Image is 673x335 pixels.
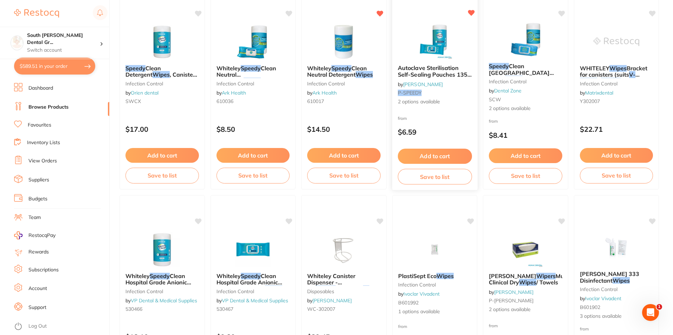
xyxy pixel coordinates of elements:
img: Speedy Clean Detergent Wipes, Canister of 100 [139,24,185,59]
a: RestocqPay [14,231,56,239]
span: Whiteley Canister Dispenser - For [307,272,355,292]
em: P-SPEEDY [397,90,421,96]
img: Whiteley Speedy Clean Neutral Detergent Wipes Flat Pack [230,24,276,59]
img: Whiteley Canister Dispenser - For Speedy Clean and V-Wipes [321,232,367,267]
span: [PERSON_NAME] [489,272,536,279]
span: B601902 [580,304,600,310]
span: SWCX [125,98,141,104]
em: Wipes [436,272,454,279]
span: 610036 [216,98,233,104]
span: by [216,90,246,96]
span: Clean Hospital Grade Anionic Neutral Detergent [216,272,282,292]
span: 530466 [125,306,142,312]
p: Switch account [27,47,100,54]
p: $6.59 [397,128,472,136]
span: Whiteley [307,65,331,72]
span: WC-302007 [307,306,335,312]
p: $14.50 [307,125,381,133]
button: Add to cart [125,148,199,163]
span: Clean and [336,285,363,292]
a: Favourites [28,122,51,129]
b: Dürr FD 333 Disinfectant Wipes [580,271,653,284]
small: infection control [580,286,653,292]
a: Orien dental [131,90,158,96]
a: Ivoclar Vivadent [403,291,440,297]
span: Flat Pack [261,78,286,85]
em: Wipes [519,279,536,286]
img: WHITELEY Wipes Bracket for canisters (suits V-Wipes & Speedy) [594,24,639,59]
a: Log Out [28,323,47,330]
em: Wipes [244,78,261,85]
img: RestocqPay [14,231,22,239]
span: by [489,289,533,295]
span: PlastiSept Eco [398,272,436,279]
em: Speedy [489,63,509,70]
button: Save to list [125,168,199,183]
span: by [216,297,288,304]
img: Whiteley Speedy Clean Neutral Detergent Wipes [321,24,367,59]
span: by [580,90,613,96]
span: Whiteley [125,272,150,279]
span: by [125,90,158,96]
em: Wipes [153,71,170,78]
em: Speedy [601,78,621,85]
span: by [307,90,337,96]
em: Wipes [609,65,627,72]
small: infection control [216,81,290,86]
span: & [597,78,601,85]
small: infection control [125,289,199,294]
span: Clean Hospital Grade Anionic Neutral Detergent [125,272,191,299]
p: $22.71 [580,125,653,133]
em: Speedy [316,285,336,292]
span: Whiteley [216,272,241,279]
small: infection control [216,289,290,294]
small: Infection Control [489,79,562,84]
span: by [580,295,621,302]
iframe: Intercom live chat [642,304,659,321]
em: Wipes [505,76,523,83]
img: Restocq Logo [14,9,59,18]
span: 2 options available [489,105,562,112]
button: Add to cart [489,148,562,163]
b: Speedy Clean Neutral Hospital Grade Wipes [489,63,562,76]
span: Clean [GEOGRAPHIC_DATA] Grade [489,63,554,83]
span: 1 [656,304,662,310]
a: Inventory Lists [27,139,60,146]
b: WHITELEY Wipes Bracket for canisters (suits V-Wipes & Speedy) [580,65,653,78]
span: by [397,81,442,87]
span: ) [621,78,623,85]
a: VP Dental & Medical Supplies [222,297,288,304]
button: Save to list [489,168,562,183]
b: Whiteley Speedy Clean Neutral Detergent Wipes Flat Pack [216,65,290,78]
b: Speedy Clean Detergent Wipes, Canister of 100 [125,65,199,78]
button: Add to cart [307,148,381,163]
span: P-[PERSON_NAME] [489,297,533,304]
em: Speedy [331,65,351,72]
span: by [125,297,197,304]
em: Wipes [356,71,373,78]
a: Team [28,214,41,221]
small: disposables [307,289,381,294]
span: by [489,88,522,94]
a: View Orders [28,157,57,165]
span: WHITELEY [580,65,609,72]
span: Multipurpose Clinical Dry [489,272,591,286]
a: Support [28,304,46,311]
em: Speedy [241,272,261,279]
em: Speedy [150,272,170,279]
p: $8.50 [216,125,290,133]
b: Whiteley Speedy Clean Hospital Grade Anionic Neutral Detergent Wipes [216,273,290,286]
a: [PERSON_NAME] [494,289,533,295]
em: Speedy [125,65,145,72]
button: $589.51 in your order [14,58,95,75]
a: Dental Zone [494,88,522,94]
p: $17.00 [125,125,199,133]
a: [PERSON_NAME] [403,81,443,87]
span: [PERSON_NAME] 333 Disinfectant [580,270,639,284]
em: Speedy [241,65,261,72]
img: South Burnett Dental Group [11,36,23,48]
span: , Canister of 100 [125,71,197,84]
span: Clean Neutral Detergent [307,65,367,78]
span: by [398,291,440,297]
span: from [397,115,407,121]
